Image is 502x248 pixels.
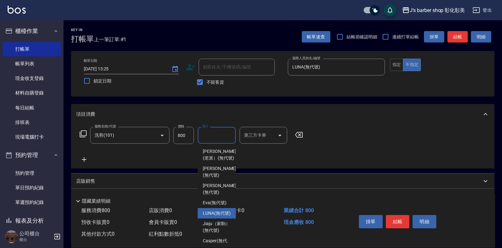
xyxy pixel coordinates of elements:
div: J’s barber shop 彰化彰美 [410,6,465,14]
button: 掛單 [424,31,444,43]
button: 帳單速查 [302,31,330,43]
span: 會員卡販賣 0 [149,219,177,225]
a: 每日結帳 [3,101,61,115]
span: 服務消費 800 [81,207,110,213]
input: YYYY/MM/DD hh:mm [84,64,165,74]
span: 業績合計 800 [284,207,314,213]
span: Jiaju（家駒） (無代號) [203,220,231,234]
label: 價格 [178,124,184,129]
a: 打帳單 [3,42,61,56]
label: 服務人員姓名/編號 [292,56,320,61]
button: save [384,4,396,16]
button: J’s barber shop 彰化彰美 [400,4,467,17]
h2: Key In [71,28,94,32]
span: 結帳前確認明細 [347,34,378,40]
label: 洗-1 [202,124,208,129]
button: 櫃檯作業 [3,23,61,39]
p: 預收卡販賣 [76,193,100,200]
span: [PERSON_NAME] (無代號) [203,182,236,196]
span: 紅利點數折抵 0 [149,231,182,237]
span: 其他付款方式 0 [81,231,115,237]
span: 上一筆訂單:#1 [94,36,127,43]
label: 帳單日期 [84,58,97,63]
button: 指定 [390,59,404,71]
button: Open [157,130,167,140]
span: 預收卡販賣 0 [81,219,109,225]
span: Eva (無代號) [203,199,227,206]
button: 登出 [470,4,494,16]
a: 預約管理 [3,166,61,180]
a: 單日預約紀錄 [3,180,61,195]
span: 現金應收 800 [284,219,314,225]
a: 單週預約紀錄 [3,195,61,210]
span: [PERSON_NAME] (無代號) [203,165,236,179]
span: 店販消費 0 [149,207,172,213]
button: 不指定 [403,59,421,71]
button: 明細 [471,31,491,43]
a: 現金收支登錄 [3,71,61,86]
label: 服務名稱/代號 [95,124,116,129]
span: 連續打單結帳 [392,34,419,40]
a: 材料自購登錄 [3,86,61,100]
a: 現場電腦打卡 [3,130,61,144]
span: [PERSON_NAME](老派） (無代號) [203,148,236,161]
button: Choose date, selected date is 2025-09-24 [168,62,183,77]
button: 掛單 [359,215,383,228]
span: LUNA (無代號) [203,210,231,217]
span: 鎖定日期 [94,78,111,84]
div: 預收卡販賣 [71,189,494,204]
img: Logo [8,6,26,14]
div: 店販銷售 [71,173,494,189]
button: 預約管理 [3,147,61,163]
button: 明細 [413,215,436,228]
h3: 打帳單 [71,35,94,43]
button: 結帳 [447,31,468,43]
a: 帳單列表 [3,56,61,71]
h5: 公司櫃台 [19,231,52,237]
p: 項目消費 [76,111,95,118]
button: 結帳 [386,215,410,228]
p: 隱藏業績明細 [82,198,110,205]
a: 排班表 [3,115,61,130]
button: Open [275,130,285,140]
p: 店販銷售 [76,178,95,185]
button: 報表及分析 [3,212,61,229]
div: 項目消費 [71,104,494,124]
img: Person [5,230,18,243]
span: 不留客資 [207,79,224,86]
p: 櫃台 [19,237,52,243]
